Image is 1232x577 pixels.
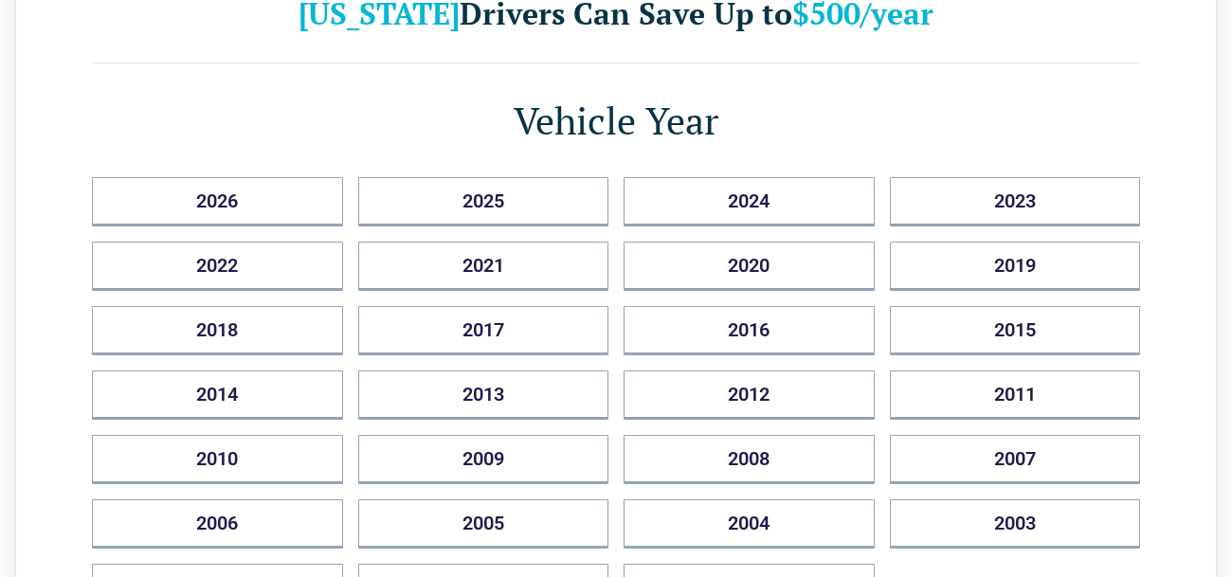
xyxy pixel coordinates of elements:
button: 2026 [92,177,343,226]
button: 2016 [624,306,875,355]
button: 2008 [624,435,875,484]
button: 2025 [358,177,609,226]
button: 2020 [624,242,875,291]
button: 2004 [624,499,875,549]
button: 2003 [890,499,1141,549]
button: 2021 [358,242,609,291]
button: 2015 [890,306,1141,355]
button: 2006 [92,499,343,549]
button: 2011 [890,370,1141,420]
button: 2019 [890,242,1141,291]
button: 2007 [890,435,1141,484]
button: 2012 [624,370,875,420]
button: 2022 [92,242,343,291]
button: 2018 [92,306,343,355]
button: 2023 [890,177,1141,226]
button: 2013 [358,370,609,420]
button: 2009 [358,435,609,484]
button: 2005 [358,499,609,549]
button: 2024 [624,177,875,226]
button: 2010 [92,435,343,484]
h1: Vehicle Year [92,94,1140,147]
button: 2017 [358,306,609,355]
button: 2014 [92,370,343,420]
